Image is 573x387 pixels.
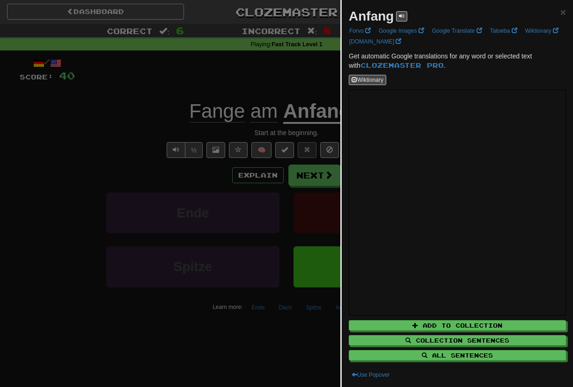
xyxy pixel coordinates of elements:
a: Tatoeba [487,26,520,36]
p: Get automatic Google translations for any word or selected text with . [349,51,566,70]
button: Collection Sentences [349,335,566,345]
a: Google Translate [429,26,485,36]
strong: Anfang [349,9,394,23]
a: Forvo [346,26,374,36]
button: Wiktionary [349,75,386,85]
button: Add to Collection [349,320,566,330]
span: × [560,7,566,17]
a: Wiktionary [522,26,561,36]
a: [DOMAIN_NAME] [346,36,404,47]
button: Use Popover [349,370,392,380]
button: All Sentences [349,350,566,360]
a: Google Images [376,26,427,36]
button: Close [560,7,566,17]
a: Clozemaster Pro [360,61,444,69]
